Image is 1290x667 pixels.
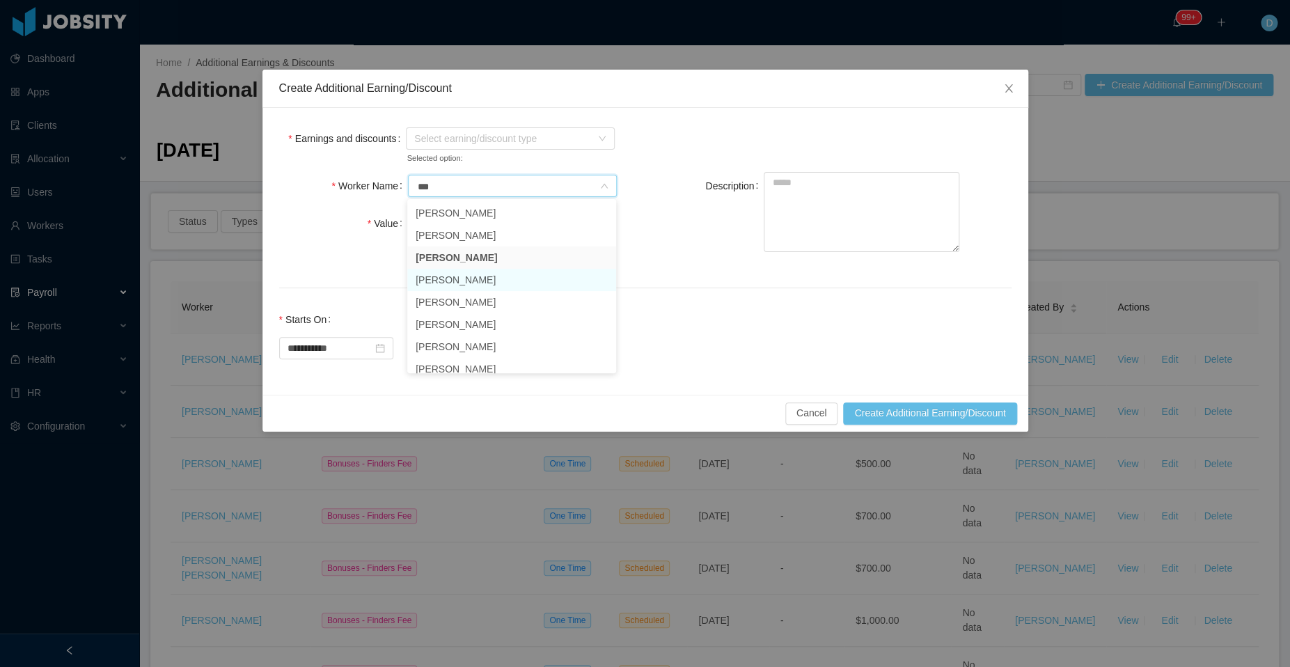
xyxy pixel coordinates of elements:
[843,402,1016,425] button: Create Additional Earning/Discount
[407,269,616,291] li: [PERSON_NAME]
[368,218,408,229] label: Value
[375,343,385,353] i: icon: calendar
[279,81,1012,96] div: Create Additional Earning/Discount
[407,313,616,336] li: [PERSON_NAME]
[407,358,616,380] li: [PERSON_NAME]
[407,152,584,164] small: Selected option:
[279,314,336,325] label: Starts On
[414,132,591,146] span: Select earning/discount type
[288,133,406,144] label: Earnings and discounts
[331,180,407,191] label: Worker Name
[785,402,838,425] button: Cancel
[407,291,616,313] li: [PERSON_NAME]
[416,176,599,197] input: Worker Name
[600,182,608,191] i: icon: down
[1003,83,1014,94] i: icon: close
[705,180,764,191] label: Description
[407,224,616,246] li: [PERSON_NAME]
[989,70,1028,109] button: Close
[407,336,616,358] li: [PERSON_NAME]
[598,134,606,144] i: icon: down
[407,202,616,224] li: [PERSON_NAME]
[407,246,616,269] li: [PERSON_NAME]
[764,172,959,252] textarea: Description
